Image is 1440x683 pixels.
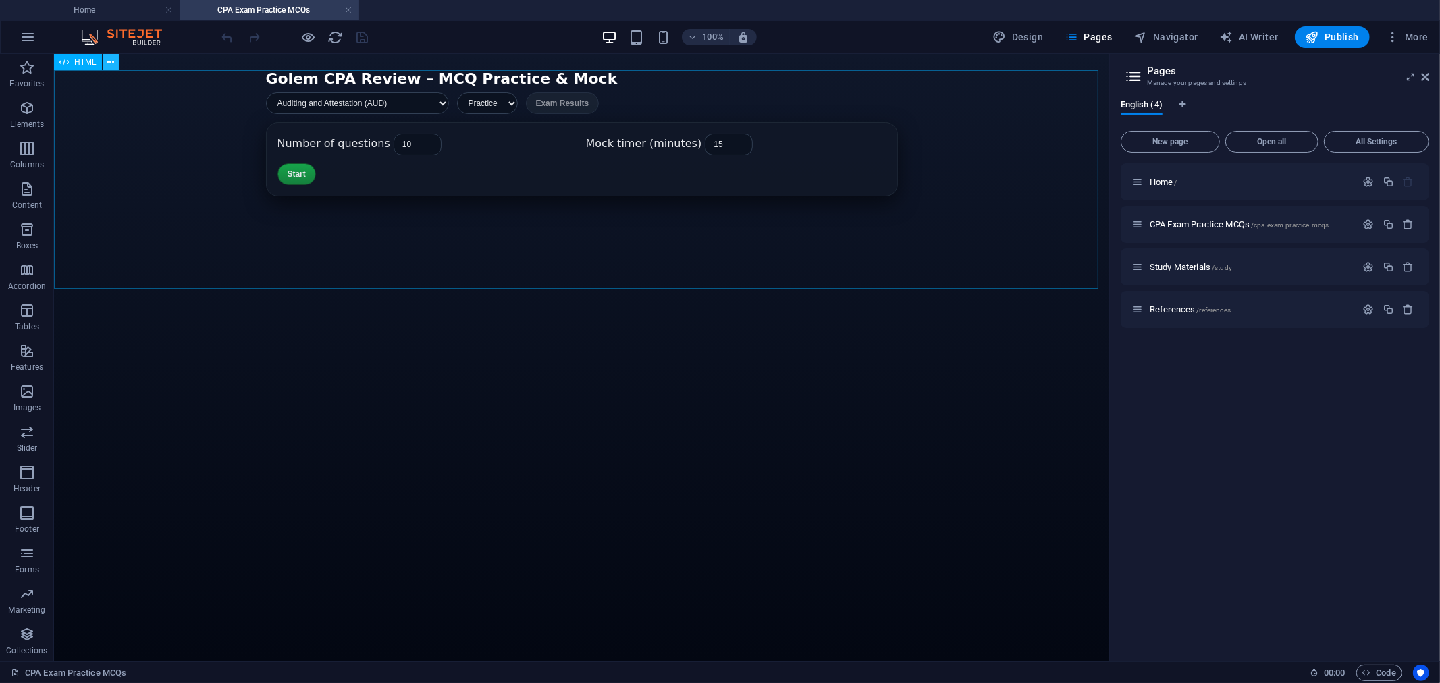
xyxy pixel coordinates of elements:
span: Publish [1306,30,1359,44]
div: Remove [1403,304,1414,315]
button: Code [1356,665,1402,681]
div: Home/ [1146,177,1356,186]
button: All Settings [1324,131,1429,153]
div: Remove [1403,261,1414,273]
i: Reload page [328,30,344,45]
p: Slider [17,443,38,454]
div: Study Materials/study [1146,263,1356,271]
div: Duplicate [1383,261,1394,273]
p: Forms [15,564,39,575]
button: Click here to leave preview mode and continue editing [300,29,317,45]
span: / [1175,179,1177,186]
img: Editor Logo [78,29,179,45]
span: HTML [74,58,97,66]
div: References/references [1146,305,1356,314]
div: Design (Ctrl+Alt+Y) [988,26,1049,48]
div: Remove [1403,219,1414,230]
button: More [1381,26,1434,48]
p: Accordion [8,281,46,292]
div: Settings [1363,176,1375,188]
span: Navigator [1134,30,1198,44]
span: /references [1197,306,1231,314]
div: The startpage cannot be deleted [1403,176,1414,188]
button: Design [988,26,1049,48]
span: Pages [1065,30,1112,44]
h6: Session time [1310,665,1345,681]
p: Boxes [16,240,38,251]
button: AI Writer [1215,26,1284,48]
span: Code [1362,665,1396,681]
span: /study [1212,264,1232,271]
span: : [1333,667,1335,678]
div: Settings [1363,261,1375,273]
div: Language Tabs [1121,100,1429,126]
span: English (4) [1121,97,1163,115]
h4: CPA Exam Practice MCQs [180,3,359,18]
span: Click to open page [1150,177,1177,187]
span: Open all [1231,138,1312,146]
p: Columns [10,159,44,170]
p: Favorites [9,78,44,89]
button: New page [1121,131,1220,153]
p: Footer [15,524,39,535]
p: Features [11,362,43,373]
div: Duplicate [1383,219,1394,230]
p: Header [14,483,41,494]
span: New page [1127,138,1214,146]
span: AI Writer [1220,30,1279,44]
p: Elements [10,119,45,130]
h2: Pages [1147,65,1429,77]
button: 100% [682,29,730,45]
div: CPA Exam Practice MCQs/cpa-exam-practice-mcqs [1146,220,1356,229]
span: /cpa-exam-practice-mcqs [1251,221,1329,229]
a: Click to cancel selection. Double-click to open Pages [11,665,126,681]
button: Usercentrics [1413,665,1429,681]
p: Marketing [8,605,45,616]
div: Duplicate [1383,176,1394,188]
span: More [1386,30,1429,44]
div: Duplicate [1383,304,1394,315]
span: CPA Exam Practice MCQs [1150,219,1329,229]
div: Settings [1363,304,1375,315]
button: Publish [1295,26,1370,48]
span: 00 00 [1324,665,1345,681]
span: Study Materials [1150,262,1232,272]
button: Open all [1225,131,1318,153]
div: Settings [1363,219,1375,230]
span: Design [993,30,1044,44]
p: Content [12,200,42,211]
p: Images [14,402,41,413]
button: Pages [1059,26,1117,48]
span: References [1150,304,1231,315]
i: On resize automatically adjust zoom level to fit chosen device. [737,31,749,43]
p: Collections [6,645,47,656]
button: reload [327,29,344,45]
h6: 100% [702,29,724,45]
p: Tables [15,321,39,332]
h3: Manage your pages and settings [1147,77,1402,89]
button: Navigator [1129,26,1204,48]
span: All Settings [1330,138,1423,146]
